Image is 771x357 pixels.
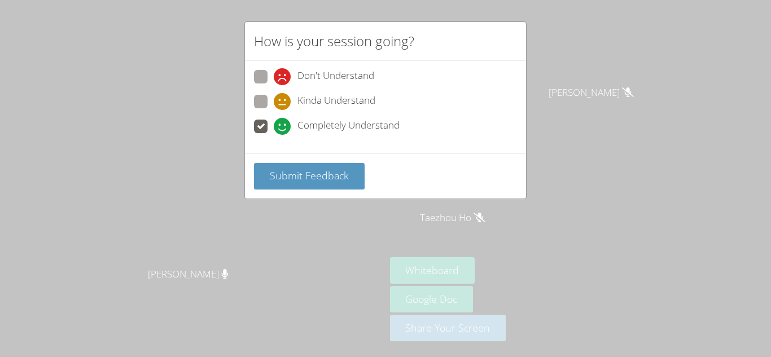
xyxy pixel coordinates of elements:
span: Kinda Understand [297,93,375,110]
span: Submit Feedback [270,169,349,182]
h2: How is your session going? [254,31,414,51]
span: Completely Understand [297,118,400,135]
button: Submit Feedback [254,163,365,189]
span: Don't Understand [297,68,374,85]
